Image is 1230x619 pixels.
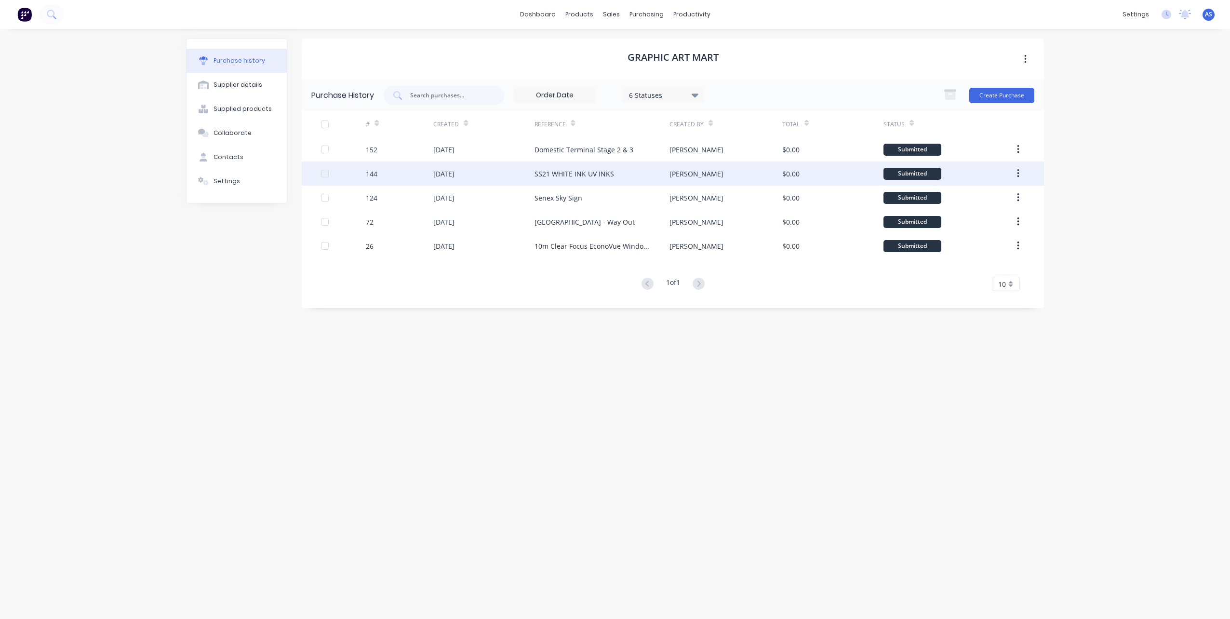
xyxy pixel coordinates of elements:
[433,145,455,155] div: [DATE]
[883,192,941,204] div: Submitted
[366,169,377,179] div: 144
[598,7,625,22] div: sales
[214,153,243,161] div: Contacts
[535,241,650,251] div: 10m Clear Focus EconoVue Window Film
[669,241,723,251] div: [PERSON_NAME]
[311,90,374,101] div: Purchase History
[366,241,374,251] div: 26
[561,7,598,22] div: products
[782,145,800,155] div: $0.00
[666,277,680,291] div: 1 of 1
[883,120,905,129] div: Status
[535,120,566,129] div: Reference
[969,88,1034,103] button: Create Purchase
[214,56,265,65] div: Purchase history
[535,145,633,155] div: Domestic Terminal Stage 2 & 3
[782,217,800,227] div: $0.00
[883,240,941,252] div: Submitted
[669,145,723,155] div: [PERSON_NAME]
[628,52,719,63] h1: Graphic Art Mart
[514,88,595,103] input: Order Date
[187,97,287,121] button: Supplied products
[782,169,800,179] div: $0.00
[669,169,723,179] div: [PERSON_NAME]
[214,129,252,137] div: Collaborate
[535,217,635,227] div: [GEOGRAPHIC_DATA] - Way Out
[433,193,455,203] div: [DATE]
[409,91,489,100] input: Search purchases...
[629,90,698,100] div: 6 Statuses
[433,241,455,251] div: [DATE]
[433,217,455,227] div: [DATE]
[187,169,287,193] button: Settings
[782,193,800,203] div: $0.00
[1205,10,1212,19] span: AS
[214,105,272,113] div: Supplied products
[1118,7,1154,22] div: settings
[883,216,941,228] div: Submitted
[535,169,614,179] div: SS21 WHITE INK UV INKS
[433,120,459,129] div: Created
[782,120,800,129] div: Total
[187,73,287,97] button: Supplier details
[535,193,582,203] div: Senex Sky Sign
[515,7,561,22] a: dashboard
[782,241,800,251] div: $0.00
[669,217,723,227] div: [PERSON_NAME]
[214,177,240,186] div: Settings
[187,145,287,169] button: Contacts
[366,217,374,227] div: 72
[669,120,704,129] div: Created By
[366,145,377,155] div: 152
[214,81,262,89] div: Supplier details
[625,7,668,22] div: purchasing
[187,49,287,73] button: Purchase history
[17,7,32,22] img: Factory
[883,144,941,156] div: Submitted
[883,168,941,180] div: Submitted
[366,120,370,129] div: #
[366,193,377,203] div: 124
[998,279,1006,289] span: 10
[669,193,723,203] div: [PERSON_NAME]
[668,7,715,22] div: productivity
[187,121,287,145] button: Collaborate
[433,169,455,179] div: [DATE]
